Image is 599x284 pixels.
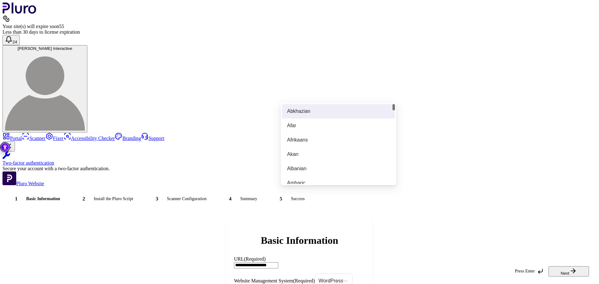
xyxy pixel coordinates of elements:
[94,196,133,202] div: Install the Pluro Script
[240,196,257,202] div: Summary
[18,46,72,51] span: [PERSON_NAME] Interactive
[287,151,390,158] div: Akan
[2,136,22,141] a: Portal
[2,152,597,166] a: Two-factor authentication
[287,108,390,115] div: Abkhazian
[244,256,265,262] span: (Required)
[2,166,597,171] div: Secure your account with a two-factor authentication.
[282,147,395,161] div: Akan
[151,193,163,205] div: 3
[12,40,17,44] span: 24
[2,45,87,132] button: [PERSON_NAME] InteractiveLeos Interactive
[2,35,20,45] button: Open notifications, you have 24 new notifications
[548,266,589,277] button: Next
[78,193,90,205] div: 2
[2,181,44,186] a: Open Pluro Website
[282,104,395,118] div: Abkhazian
[2,9,37,15] a: Logo
[46,136,64,141] a: Fixer
[26,196,60,202] div: Basic Information
[115,136,141,141] a: Branding
[22,136,46,141] a: Scanner
[141,136,164,141] a: Support
[59,24,64,29] span: 55
[287,165,390,172] div: Albanian
[282,161,395,176] div: Albanian
[2,141,15,152] button: Close Two-factor authentication notification
[287,137,390,143] div: Afrikaans
[515,268,543,275] div: Press Enter
[234,256,265,262] label: URL
[287,180,390,186] div: Amharic
[2,132,597,186] aside: Sidebar menu
[282,176,395,190] div: Amharic
[275,193,287,205] div: 5
[282,118,395,133] div: Afar
[2,29,597,35] div: Less than 30 days to license expiration
[224,193,236,205] div: 4
[5,51,85,131] img: Leos Interactive
[10,193,22,205] div: 1
[234,235,365,246] h2: Basic Information
[282,133,395,147] div: Afrikaans
[64,136,115,141] a: Accessibility Checker
[291,196,304,202] div: Success
[167,196,207,202] div: Scanner Configuration
[2,160,597,166] div: Two-factor authentication
[2,24,597,29] div: Your site(s) will expire soon
[287,122,390,129] div: Afar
